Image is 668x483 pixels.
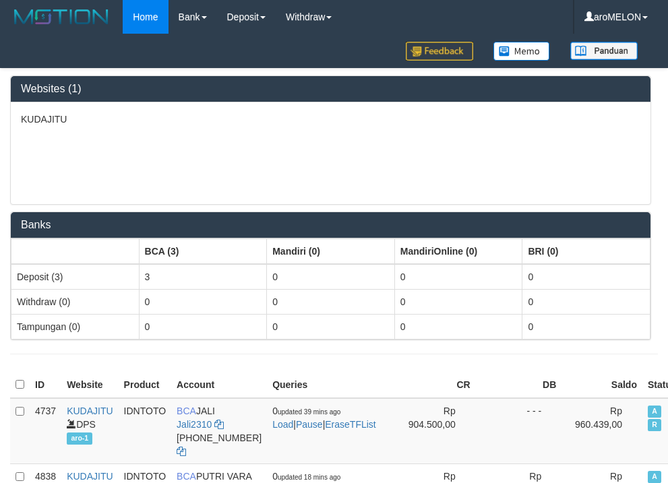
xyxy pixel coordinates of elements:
[67,406,113,416] a: KUDAJITU
[522,238,650,264] th: Group: activate to sort column ascending
[394,264,522,290] td: 0
[21,83,640,95] h3: Websites (1)
[394,238,522,264] th: Group: activate to sort column ascending
[561,372,642,398] th: Saldo
[648,406,661,417] span: Active
[171,372,267,398] th: Account
[67,471,113,482] a: KUDAJITU
[171,398,267,464] td: JALI [PHONE_NUMBER]
[177,471,196,482] span: BCA
[61,372,118,398] th: Website
[493,42,550,61] img: Button%20Memo.svg
[648,471,661,482] span: Active
[119,398,172,464] td: IDNTOTO
[267,289,395,314] td: 0
[67,432,92,444] span: aro-1
[296,419,323,430] a: Pause
[272,406,376,430] span: | |
[272,419,293,430] a: Load
[390,398,476,464] td: Rp 904.500,00
[177,446,186,457] a: Copy 6127014941 to clipboard
[522,314,650,339] td: 0
[394,289,522,314] td: 0
[139,264,267,290] td: 3
[10,7,113,27] img: MOTION_logo.png
[267,238,395,264] th: Group: activate to sort column ascending
[21,219,640,231] h3: Banks
[11,314,140,339] td: Tampungan (0)
[272,471,340,482] span: 0
[476,372,562,398] th: DB
[177,419,212,430] a: Jali2310
[278,474,340,481] span: updated 18 mins ago
[267,264,395,290] td: 0
[522,264,650,290] td: 0
[648,419,661,430] span: Running
[570,42,638,60] img: panduan.png
[394,314,522,339] td: 0
[267,314,395,339] td: 0
[139,238,267,264] th: Group: activate to sort column ascending
[139,314,267,339] td: 0
[272,406,340,416] span: 0
[119,372,172,398] th: Product
[406,42,473,61] img: Feedback.jpg
[11,238,140,264] th: Group: activate to sort column ascending
[476,398,562,464] td: - - -
[139,289,267,314] td: 0
[61,398,118,464] td: DPS
[177,406,196,416] span: BCA
[11,264,140,290] td: Deposit (3)
[278,408,340,416] span: updated 39 mins ago
[561,398,642,464] td: Rp 960.439,00
[522,289,650,314] td: 0
[267,372,390,398] th: Queries
[11,289,140,314] td: Withdraw (0)
[30,398,61,464] td: 4737
[30,372,61,398] th: ID
[325,419,375,430] a: EraseTFList
[21,112,640,126] p: KUDAJITU
[390,372,476,398] th: CR
[214,419,224,430] a: Copy Jali2310 to clipboard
